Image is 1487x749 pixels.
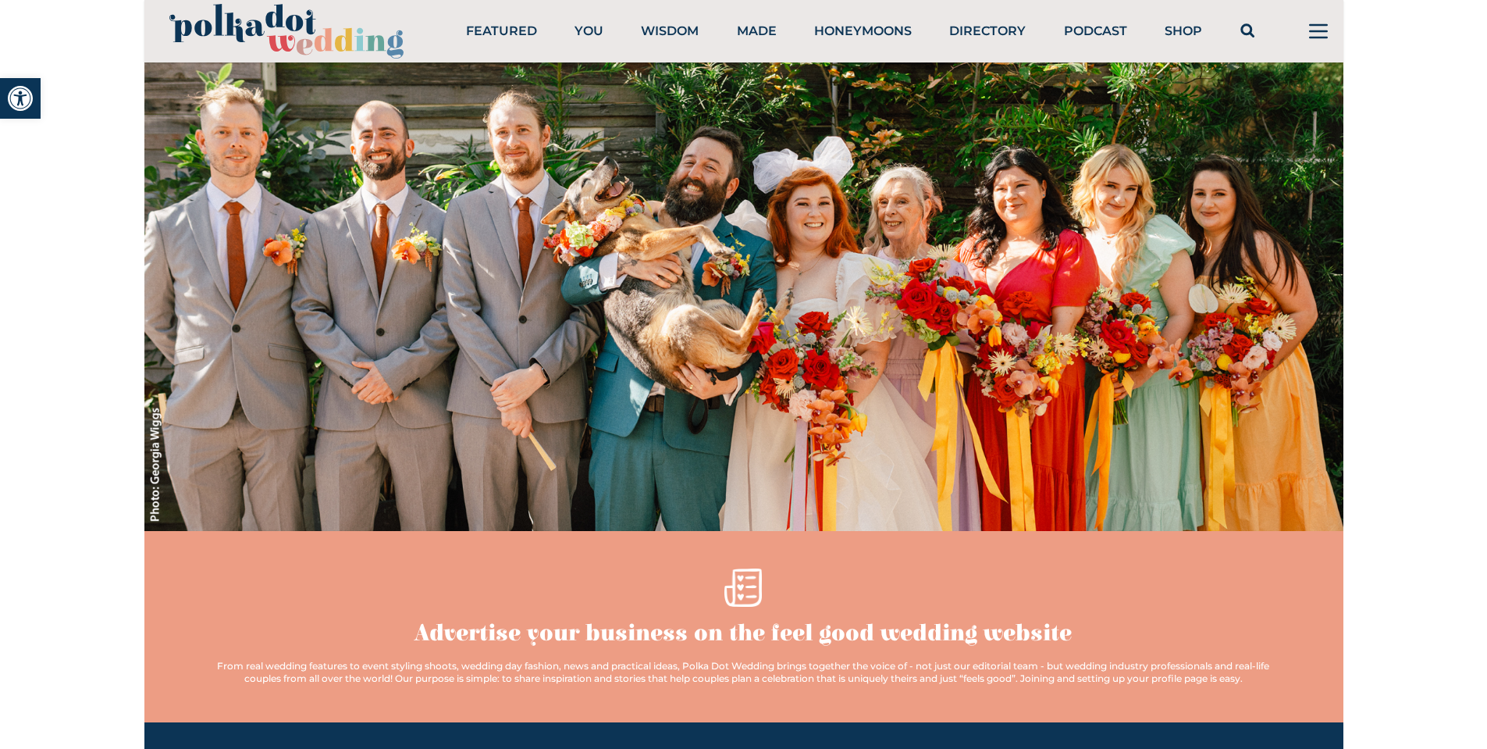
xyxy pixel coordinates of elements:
[575,23,603,38] a: You
[641,23,699,38] a: Wisdom
[814,23,912,38] a: Honeymoons
[1064,23,1127,38] a: Podcast
[949,23,1026,38] a: Directory
[737,23,777,38] a: Made
[169,4,404,59] img: PolkaDotWedding.svg
[466,23,537,38] a: Featured
[414,619,1072,647] h1: Advertise your business on the feel good wedding website
[1165,23,1202,38] a: Shop
[204,660,1282,685] div: From real wedding features to event styling shoots, wedding day fashion, news and practical ideas...
[144,62,1343,531] img: Advertise your business on the feel good wedding website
